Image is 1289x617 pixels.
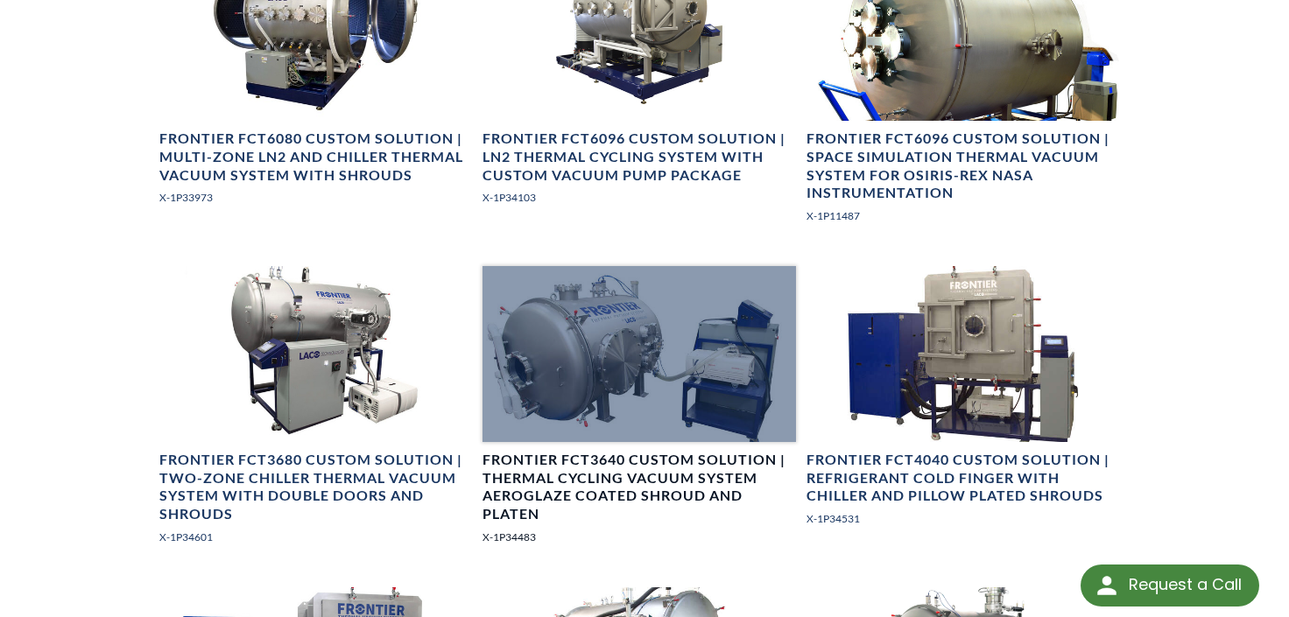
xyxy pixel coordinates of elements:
p: X-1P34531 [807,510,1120,527]
h4: Frontier FCT3640 Custom Solution | Thermal Cycling Vacuum System Aeroglaze Coated Shroud and Platen [482,451,796,523]
a: Vacuum Chamber with chillerFrontier FCT4040 Custom Solution | Refrigerant Cold Finger with Chille... [807,266,1120,541]
h4: Frontier FCT6096 Custom Solution | LN2 Thermal Cycling System with Custom Vacuum Pump Package [482,130,796,184]
p: X-1P11487 [807,207,1120,224]
h4: Frontier FCT4040 Custom Solution | Refrigerant Cold Finger with Chiller and Pillow Plated Shrouds [807,451,1120,505]
p: X-1P34483 [482,529,796,545]
img: round button [1093,571,1121,599]
h4: Frontier FCT6080 Custom Solution | Multi-Zone LN2 and Chiller Thermal Vacuum System with Shrouds [159,130,473,184]
h4: Frontier FCT6096 Custom Solution | Space Simulation Thermal Vacuum System for OSIRIS-REx NASA Ins... [807,130,1120,202]
h4: Frontier FCT3680 Custom Solution | Two-Zone Chiller Thermal Vacuum System with Double Doors and S... [159,451,473,523]
div: Request a Call [1081,564,1259,606]
p: X-1P33973 [159,189,473,206]
a: Frontier Thermal Vacuum Chamber and Chiller System, angled viewFrontier FCT3640 Custom Solution |... [482,266,796,559]
a: Image showing full view of vacuum chamber, controller and coolers/Frontier FCT3680 Custom Solutio... [159,266,473,559]
div: Request a Call [1129,564,1242,605]
p: X-1P34601 [159,529,473,545]
p: X-1P34103 [482,189,796,206]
